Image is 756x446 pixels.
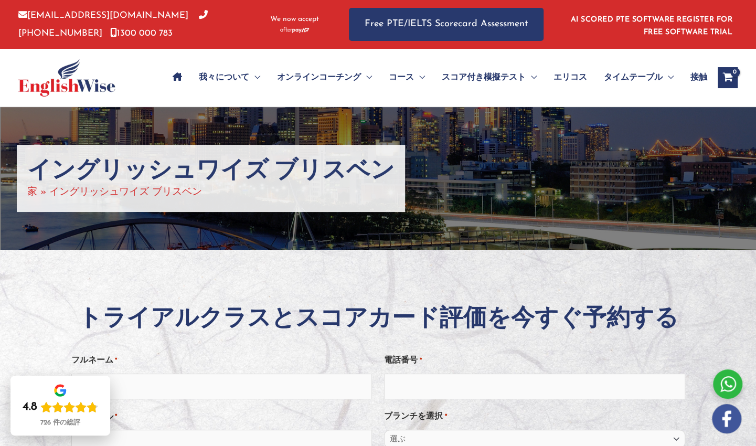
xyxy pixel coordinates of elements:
span: メニューの切り替え [526,59,537,96]
img: Afterpay-Logo [280,27,309,33]
a: オンラインコーチングメニューの切り替え [269,59,380,96]
span: メニューの切り替え [249,59,260,96]
span: メニューの切り替え [663,59,674,96]
a: 家 [27,187,37,197]
span: 接触 [690,59,707,96]
span: イングリッシュワイズ ブリスベン [49,187,202,197]
a: エリコス [545,59,595,96]
a: View Shopping Cart, empty [718,67,738,88]
a: 1300 000 783 [110,29,173,38]
span: オンラインコーチング [277,59,361,96]
a: Free PTE/IELTS Scorecard Assessment [349,8,544,41]
font: ブランチを選択 [384,412,443,421]
img: cropped-ew-logo [18,59,115,97]
span: タイムテーブル [604,59,663,96]
a: タイムテーブルメニューの切り替え [595,59,682,96]
span: コース [389,59,414,96]
a: 接触 [682,59,707,96]
nav: サイトナビゲーション:メインメニュー [164,59,707,96]
span: 我々について [199,59,249,96]
a: 我々についてメニューの切り替え [190,59,269,96]
span: We now accept [270,14,319,25]
span: メニューの切り替え [414,59,425,96]
font: [PHONE_NUMBER] [18,29,102,38]
div: 4.8 [23,400,37,415]
a: [PHONE_NUMBER] [18,11,208,37]
div: 726 件の総評 [40,419,80,427]
h2: トライアルクラスとスコアカード評価を今すぐ予約する [71,302,685,333]
span: スコア付き模擬テスト [442,59,526,96]
font: フルネーム [71,356,113,365]
font: 1300 000 783 [117,29,173,38]
a: [EMAIL_ADDRESS][DOMAIN_NAME] [18,11,188,20]
h1: イングリッシュワイズ ブリスベン [27,155,395,184]
a: スコア付き模擬テストメニューの切り替え [433,59,545,96]
span: エリコス [553,59,587,96]
nav: パンくずリスト [27,184,395,201]
a: AI SCORED PTE SOFTWARE REGISTER FOR FREE SOFTWARE TRIAL [571,16,733,36]
font: 電話番号 [384,356,418,365]
span: メニューの切り替え [361,59,372,96]
aside: Header Widget 1 [565,7,738,41]
img: white-facebook.png [712,404,741,433]
a: コースメニューの切り替え [380,59,433,96]
div: 評価: 4.8 5段階中 [23,400,98,415]
font: [EMAIL_ADDRESS][DOMAIN_NAME] [27,11,188,20]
